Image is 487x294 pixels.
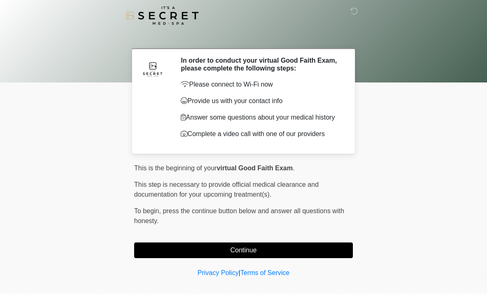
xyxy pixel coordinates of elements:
p: Complete a video call with one of our providers [181,129,340,139]
img: Agent Avatar [140,56,165,81]
strong: virtual Good Faith Exam [217,165,293,172]
span: . [293,165,294,172]
p: Please connect to Wi-Fi now [181,80,340,89]
span: To begin, [134,207,163,214]
span: press the continue button below and answer all questions with honesty. [134,207,344,224]
img: It's A Secret Med Spa Logo [126,6,199,25]
h2: In order to conduct your virtual Good Faith Exam, please complete the following steps: [181,56,340,72]
span: This step is necessary to provide official medical clearance and documentation for your upcoming ... [134,181,319,198]
a: | [239,269,240,276]
span: This is the beginning of your [134,165,217,172]
button: Continue [134,242,353,258]
h1: ‎ ‎ [128,30,359,45]
p: Answer some questions about your medical history [181,113,340,122]
a: Terms of Service [240,269,289,276]
p: Provide us with your contact info [181,96,340,106]
a: Privacy Policy [198,269,239,276]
